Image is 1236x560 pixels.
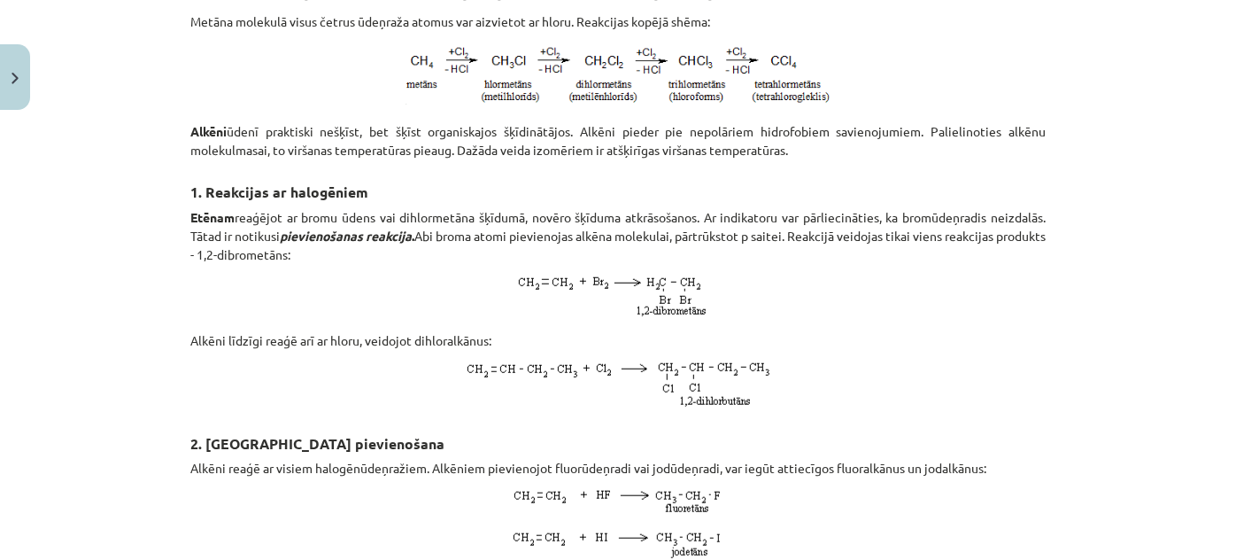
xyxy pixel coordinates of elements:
[190,12,1046,31] p: Metāna molekulā visus četrus ūdeņraža atomus var aizvietot ar hloru. Reakcijas kopējā shēma:
[517,275,719,321] img: etens br
[190,459,1046,478] p: Alkēni reaģē ar visiem halogēnūdeņražiem. Alkēniem pievienojot fluorūdeņradi vai jodūdeņradi, var...
[190,122,1046,159] p: ūdenī praktiski nešķīst, bet šķīst organiskajos šķīdinātājos. Alkēni pieder pie nepolāriem hidrof...
[12,73,19,84] img: icon-close-lesson-0947bae3869378f0d4975bcd49f059093ad1ed9edebbc8119c70593378902aed.svg
[190,209,235,225] b: Etēnam
[513,488,724,520] img: ar HF
[280,228,412,244] i: pievienošanas reakcija
[190,123,227,139] b: Alkēni
[190,183,368,201] b: 1. Reakcijas ar halogēniem
[190,434,444,453] b: 2. [GEOGRAPHIC_DATA] pievienošana
[280,228,414,244] b: .
[398,42,839,112] img: metsna kim
[190,331,1046,350] p: Alkēni līdzīgi reaģē arī ar hloru, veidojot dihloralkānus:
[466,361,771,411] img: ar hloru
[190,208,1046,264] p: reaģējot ar bromu ūdens vai dihlormetāna šķīdumā, novēro šķīduma atkrāsošanos. Ar indikatoru var ...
